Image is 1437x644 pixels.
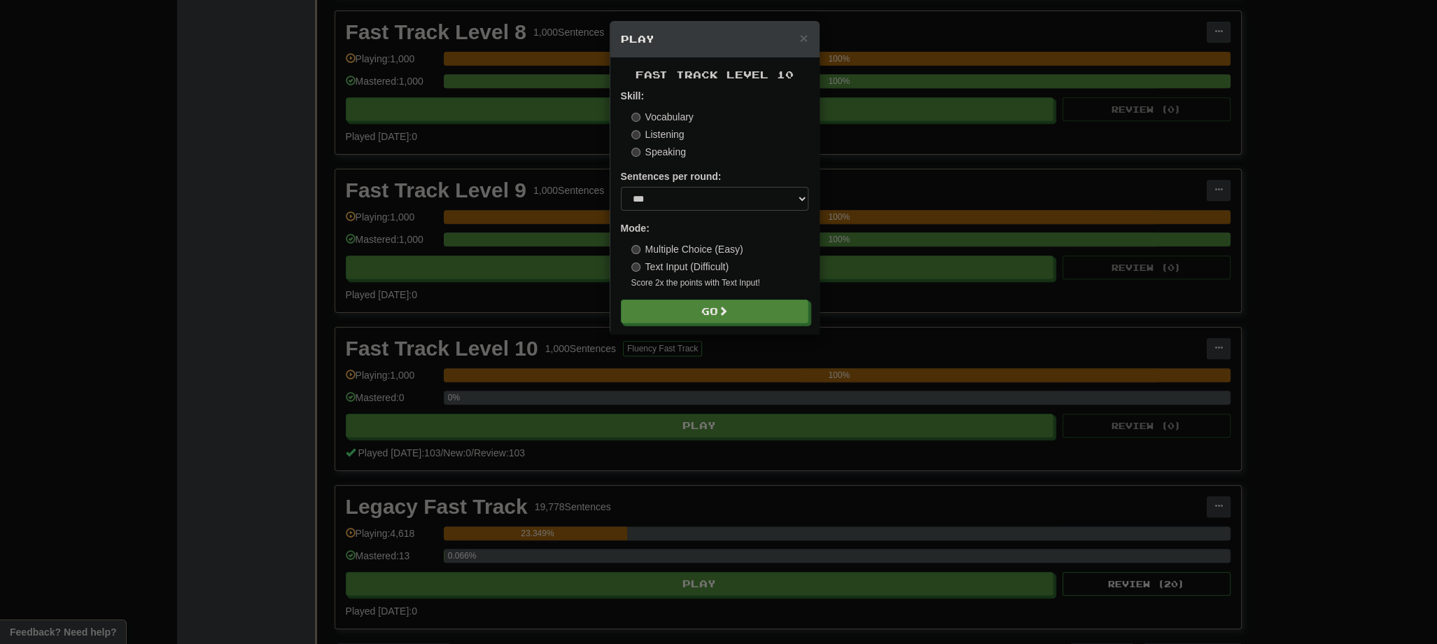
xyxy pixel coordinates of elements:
[621,169,722,183] label: Sentences per round:
[799,30,808,46] span: ×
[631,127,685,141] label: Listening
[631,110,694,124] label: Vocabulary
[631,113,640,122] input: Vocabulary
[621,90,644,101] strong: Skill:
[631,260,729,274] label: Text Input (Difficult)
[631,277,808,289] small: Score 2x the points with Text Input !
[631,148,640,157] input: Speaking
[631,262,640,272] input: Text Input (Difficult)
[636,69,794,80] span: Fast Track Level 10
[631,245,640,254] input: Multiple Choice (Easy)
[631,242,743,256] label: Multiple Choice (Easy)
[631,130,640,139] input: Listening
[621,300,808,323] button: Go
[799,31,808,45] button: Close
[621,32,808,46] h5: Play
[631,145,686,159] label: Speaking
[621,223,650,234] strong: Mode:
